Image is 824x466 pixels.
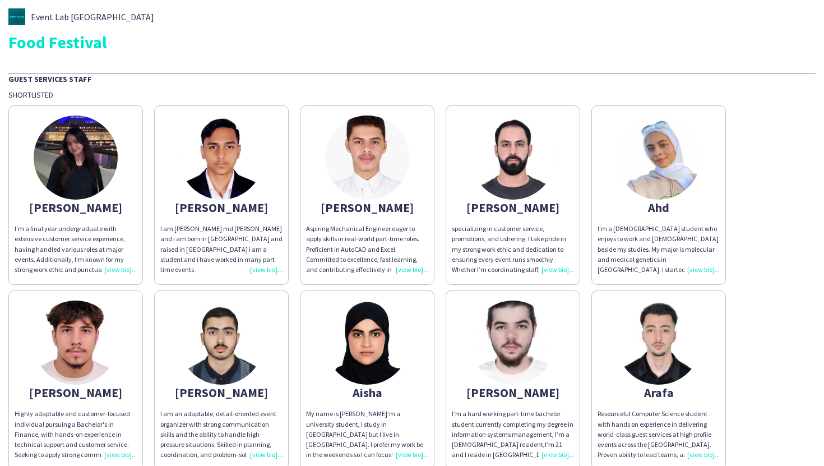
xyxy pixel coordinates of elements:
img: thumb-66af50ae5dfef.jpeg [179,116,263,200]
div: Ahd [598,202,720,213]
div: [PERSON_NAME] [306,202,428,213]
div: Highly adaptable and customer-focused individual pursuing a Bachelor's in Finance, with hands-on ... [15,409,137,460]
div: Food Festival [8,34,816,50]
div: I am an adaptable, detail-oriented event organizer with strong communication skills and the abili... [160,409,283,460]
img: thumb-68adb55c1c647.jpeg [471,116,555,200]
div: Aisha [306,387,428,398]
div: Arafa [598,387,720,398]
div: Guest Services Staff [8,73,816,84]
img: thumb-6677d1db0e8d8.jpg [471,301,555,385]
div: I'm a final year undergraduate with extensive customer service experience, having handled various... [15,224,137,275]
div: [PERSON_NAME] [160,202,283,213]
div: Shortlisted [8,90,816,100]
div: My name is [PERSON_NAME]’m a university student, I study in [GEOGRAPHIC_DATA] but I live in [GEOG... [306,409,428,460]
img: thumb-66b7ee6def4a1.jpg [179,301,263,385]
img: thumb-6697c11b8a527.jpeg [34,116,118,200]
div: I’m a hard working part-time bachelor student currently completing my degree in information syste... [452,409,574,460]
div: [PERSON_NAME] [15,387,137,398]
div: specializing in customer service, promotions, and ushering. I take pride in my strong work ethic ... [452,224,574,275]
img: thumb-674714d8d9b09.jpeg [617,301,701,385]
div: Resourceful Computer Science student with hands on experience in delivering world-class guest ser... [598,409,720,460]
div: I am [PERSON_NAME] md [PERSON_NAME] and i am born in [GEOGRAPHIC_DATA] and raised in [GEOGRAPHIC_... [160,224,283,275]
img: thumb-bc8bcde2-2631-477f-8e6b-8adc8ce37cb4.jpg [8,8,25,25]
div: [PERSON_NAME] [160,387,283,398]
img: thumb-671a75407f30e.jpeg [325,116,409,200]
div: I’m a [DEMOGRAPHIC_DATA] student who enjoys to work and [DEMOGRAPHIC_DATA] beside my studies. My ... [598,224,720,275]
img: thumb-6635ce9498297.jpeg [34,301,118,385]
img: thumb-66f58c2e3e9fe.jpeg [325,301,409,385]
div: [PERSON_NAME] [452,387,574,398]
div: [PERSON_NAME] [15,202,137,213]
div: Aspiring Mechanical Engineer eager to apply skills in real-world part-time roles. Proficient in A... [306,224,428,275]
img: thumb-66a942791f0e5.jpeg [617,116,701,200]
div: [PERSON_NAME] [452,202,574,213]
span: Event Lab [GEOGRAPHIC_DATA] [31,12,154,22]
